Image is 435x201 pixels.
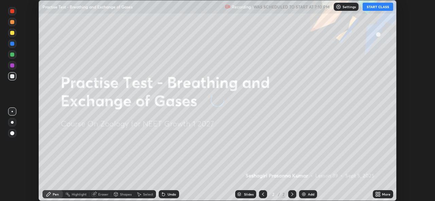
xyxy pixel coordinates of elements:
h5: WAS SCHEDULED TO START AT 7:10 PM [254,4,330,10]
div: Highlight [72,193,87,196]
div: / [278,192,280,196]
div: Undo [168,193,176,196]
div: Pen [53,193,59,196]
div: Shapes [120,193,132,196]
div: Select [143,193,153,196]
p: Settings [343,5,356,8]
img: recording.375f2c34.svg [225,4,230,9]
img: class-settings-icons [336,4,341,9]
div: Eraser [98,193,108,196]
div: Slides [244,193,254,196]
button: START CLASS [363,3,393,11]
img: add-slide-button [301,192,307,197]
div: Add [308,193,314,196]
p: Recording [232,4,251,9]
div: 2 [281,191,285,197]
div: 2 [270,192,277,196]
p: Practise Test - Breathing and Exchange of Gases [42,4,133,9]
div: More [382,193,390,196]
